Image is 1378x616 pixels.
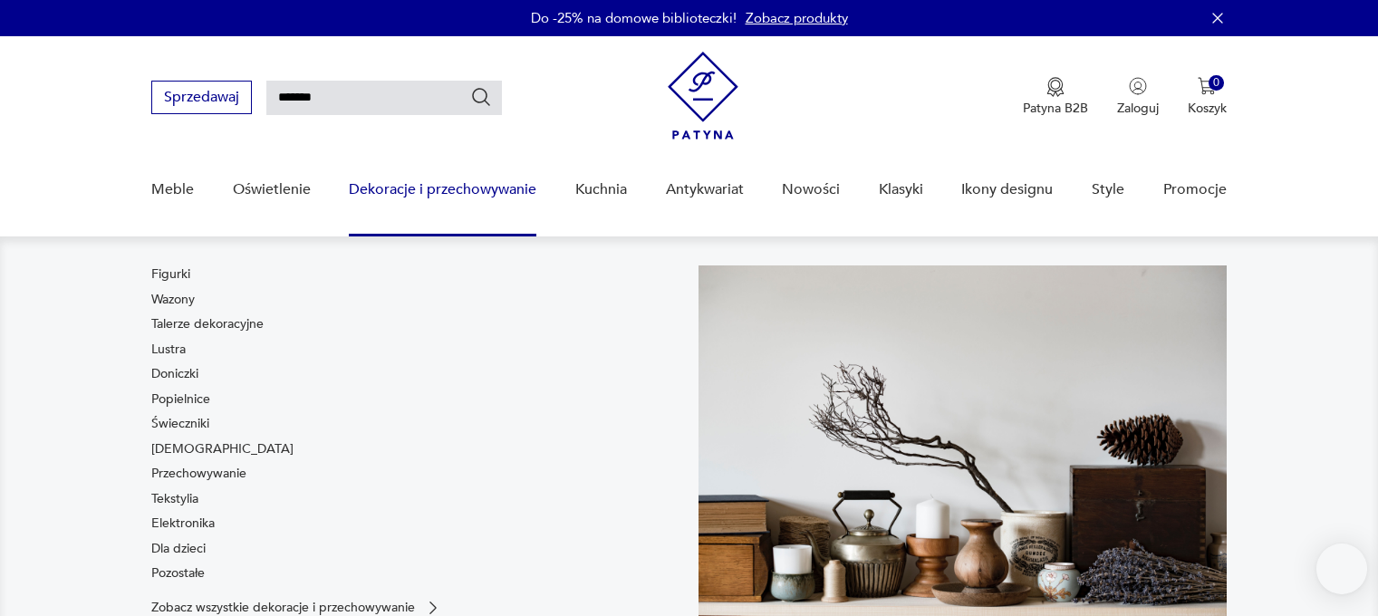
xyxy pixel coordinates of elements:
button: Patyna B2B [1023,77,1088,117]
a: Nowości [782,155,840,225]
a: Zobacz produkty [746,9,848,27]
a: Talerze dekoracyjne [151,315,264,333]
button: Zaloguj [1117,77,1159,117]
img: Ikonka użytkownika [1129,77,1147,95]
img: Patyna - sklep z meblami i dekoracjami vintage [668,52,738,140]
p: Patyna B2B [1023,100,1088,117]
a: Lustra [151,341,186,359]
button: Szukaj [470,86,492,108]
iframe: Smartsupp widget button [1316,544,1367,594]
a: Figurki [151,265,190,284]
p: Do -25% na domowe biblioteczki! [531,9,737,27]
a: Przechowywanie [151,465,246,483]
p: Zaloguj [1117,100,1159,117]
a: Świeczniki [151,415,209,433]
p: Koszyk [1188,100,1227,117]
a: Kuchnia [575,155,627,225]
a: Promocje [1163,155,1227,225]
a: Elektronika [151,515,215,533]
a: Ikona medaluPatyna B2B [1023,77,1088,117]
a: Antykwariat [666,155,744,225]
a: Style [1092,155,1124,225]
a: Meble [151,155,194,225]
a: Ikony designu [961,155,1053,225]
div: 0 [1209,75,1224,91]
a: Oświetlenie [233,155,311,225]
a: Klasyki [879,155,923,225]
a: Wazony [151,291,195,309]
a: Pozostałe [151,564,205,582]
img: Ikona koszyka [1198,77,1216,95]
img: Ikona medalu [1046,77,1065,97]
button: 0Koszyk [1188,77,1227,117]
a: Dla dzieci [151,540,206,558]
a: Sprzedawaj [151,92,252,105]
button: Sprzedawaj [151,81,252,114]
a: Dekoracje i przechowywanie [349,155,536,225]
a: Tekstylia [151,490,198,508]
a: Popielnice [151,390,210,409]
a: Doniczki [151,365,198,383]
a: [DEMOGRAPHIC_DATA] [151,440,294,458]
p: Zobacz wszystkie dekoracje i przechowywanie [151,602,415,613]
